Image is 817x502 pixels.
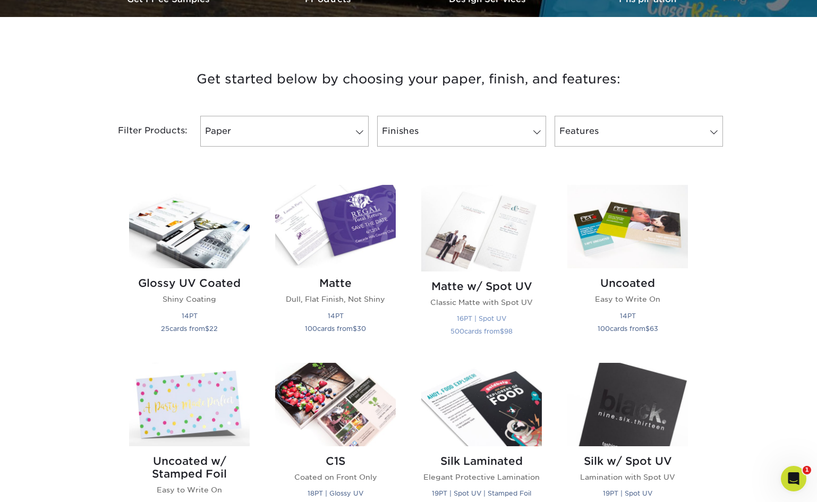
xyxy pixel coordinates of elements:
small: 14PT [620,312,636,320]
p: Classic Matte with Spot UV [421,297,542,308]
small: cards from [598,325,658,333]
small: cards from [450,327,513,335]
a: Finishes [377,116,546,147]
span: 25 [161,325,169,333]
img: Silk Laminated Postcards [421,363,542,446]
img: Uncoated w/ Stamped Foil Postcards [129,363,250,446]
h3: Get started below by choosing your paper, finish, and features: [98,55,719,103]
h2: Glossy UV Coated [129,277,250,290]
h2: Silk w/ Spot UV [567,455,688,467]
p: Dull, Flat Finish, Not Shiny [275,294,396,304]
span: $ [205,325,209,333]
small: 14PT [182,312,198,320]
h2: Matte [275,277,396,290]
a: Glossy UV Coated Postcards Glossy UV Coated Shiny Coating 14PT 25cards from$22 [129,185,250,350]
span: 100 [598,325,610,333]
span: 98 [504,327,513,335]
div: Filter Products: [90,116,196,147]
span: 100 [305,325,317,333]
h2: Matte w/ Spot UV [421,280,542,293]
a: Paper [200,116,369,147]
p: Lamination with Spot UV [567,472,688,482]
span: 500 [450,327,464,335]
h2: Uncoated w/ Stamped Foil [129,455,250,480]
a: Matte Postcards Matte Dull, Flat Finish, Not Shiny 14PT 100cards from$30 [275,185,396,350]
span: $ [645,325,650,333]
span: 30 [357,325,366,333]
span: $ [353,325,357,333]
p: Shiny Coating [129,294,250,304]
span: 63 [650,325,658,333]
h2: Uncoated [567,277,688,290]
small: 16PT | Spot UV [457,314,506,322]
small: cards from [305,325,366,333]
small: 19PT | Spot UV [603,489,652,497]
h2: Silk Laminated [421,455,542,467]
img: Glossy UV Coated Postcards [129,185,250,268]
a: Matte w/ Spot UV Postcards Matte w/ Spot UV Classic Matte with Spot UV 16PT | Spot UV 500cards fr... [421,185,542,350]
img: Matte Postcards [275,185,396,268]
small: 18PT | Glossy UV [308,489,363,497]
img: Uncoated Postcards [567,185,688,268]
p: Coated on Front Only [275,472,396,482]
small: 19PT | Spot UV | Stamped Foil [432,489,531,497]
h2: C1S [275,455,396,467]
span: 1 [803,466,811,474]
p: Easy to Write On [567,294,688,304]
small: 14PT [328,312,344,320]
iframe: Intercom live chat [781,466,806,491]
img: Silk w/ Spot UV Postcards [567,363,688,446]
p: Elegant Protective Lamination [421,472,542,482]
span: $ [500,327,504,335]
span: 22 [209,325,218,333]
small: cards from [161,325,218,333]
img: Matte w/ Spot UV Postcards [421,185,542,271]
a: Features [555,116,723,147]
p: Easy to Write On [129,484,250,495]
img: C1S Postcards [275,363,396,446]
a: Uncoated Postcards Uncoated Easy to Write On 14PT 100cards from$63 [567,185,688,350]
